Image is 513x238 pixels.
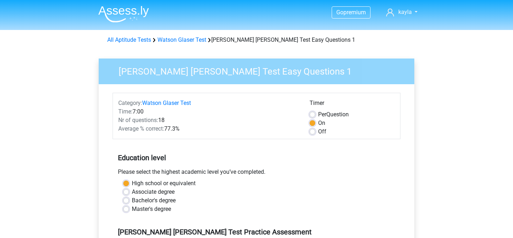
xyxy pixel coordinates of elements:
[318,119,325,127] label: On
[113,107,304,116] div: 7:00
[107,36,151,43] a: All Aptitude Tests
[132,196,176,205] label: Bachelor's degree
[132,179,196,188] label: High school or equivalent
[118,228,395,236] h5: [PERSON_NAME] [PERSON_NAME] Test Practice Assessment
[343,9,366,16] span: premium
[118,117,158,123] span: Nr of questions:
[113,125,304,133] div: 77.3%
[118,151,395,165] h5: Education level
[318,127,326,136] label: Off
[142,100,191,106] a: Watson Glaser Test
[132,188,175,196] label: Associate degree
[310,99,395,110] div: Timer
[118,108,133,115] span: Time:
[398,9,412,15] span: kayla
[98,6,149,22] img: Assessly
[318,110,349,119] label: Question
[383,8,420,16] a: kayla
[318,111,326,118] span: Per
[110,63,409,77] h3: [PERSON_NAME] [PERSON_NAME] Test Easy Questions 1
[113,116,304,125] div: 18
[157,36,206,43] a: Watson Glaser Test
[336,9,343,16] span: Go
[118,125,164,132] span: Average % correct:
[104,36,409,44] div: [PERSON_NAME] [PERSON_NAME] Test Easy Questions 1
[332,7,370,17] a: Gopremium
[118,100,142,106] span: Category:
[113,168,400,179] div: Please select the highest academic level you’ve completed.
[132,205,171,213] label: Master's degree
